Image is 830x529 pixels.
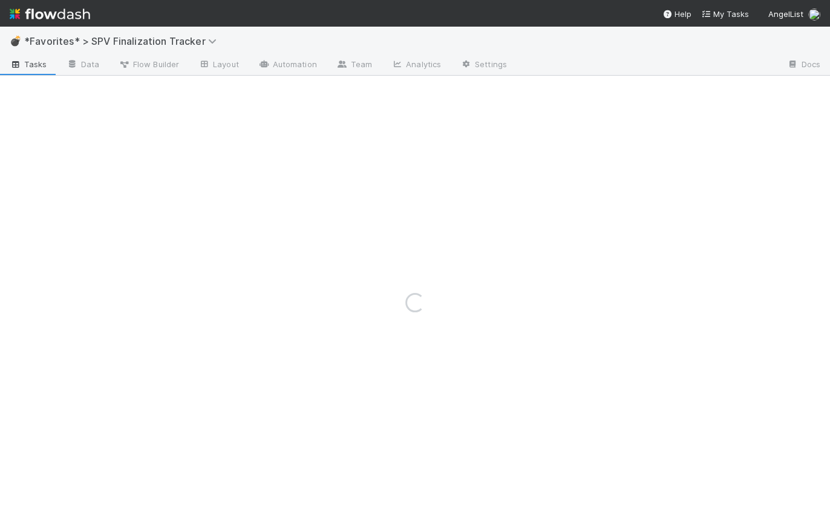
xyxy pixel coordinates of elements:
a: Team [327,56,382,75]
a: My Tasks [701,8,749,20]
a: Automation [249,56,327,75]
a: Data [57,56,109,75]
img: logo-inverted-e16ddd16eac7371096b0.svg [10,4,90,24]
span: AngelList [768,9,803,19]
span: Flow Builder [119,58,179,70]
span: Tasks [10,58,47,70]
a: Docs [777,56,830,75]
a: Layout [189,56,249,75]
img: avatar_b467e446-68e1-4310-82a7-76c532dc3f4b.png [808,8,820,21]
a: Settings [451,56,517,75]
span: My Tasks [701,9,749,19]
div: Help [662,8,691,20]
span: *Favorites* > SPV Finalization Tracker [24,35,223,47]
a: Flow Builder [109,56,189,75]
a: Analytics [382,56,451,75]
span: 💣 [10,36,22,46]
